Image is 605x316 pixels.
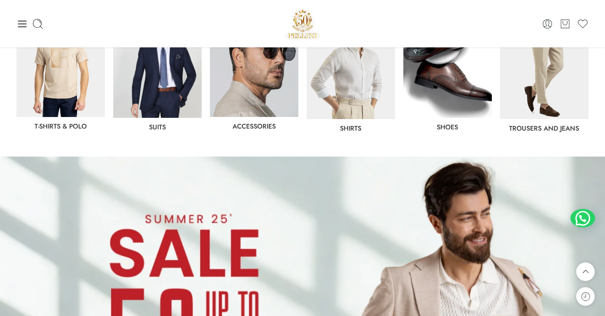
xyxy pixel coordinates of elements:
a: Cart [559,18,571,30]
a: shoes [437,122,458,132]
img: Pellini [285,6,320,41]
a: Trousers and jeans [509,124,579,133]
a: Wishlist [577,18,589,30]
a: Shirts [340,124,361,133]
a: Pellini - [285,6,320,41]
a: T-Shirts & Polo [35,122,87,131]
a: Login / Register [542,18,553,30]
a: Accessories [233,122,276,131]
a: Suits [149,122,166,132]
